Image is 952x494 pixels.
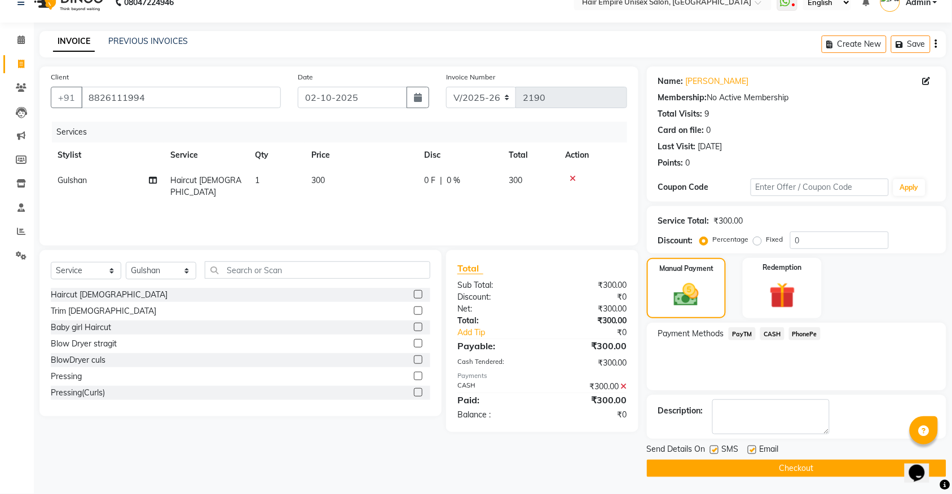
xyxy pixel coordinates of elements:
div: ₹300.00 [542,279,636,291]
label: Manual Payment [659,264,713,274]
a: [PERSON_NAME] [686,75,749,87]
div: Discount: [449,291,543,303]
span: Haircut [DEMOGRAPHIC_DATA] [170,175,241,197]
div: 9 [705,108,709,120]
div: Name: [658,75,684,87]
input: Enter Offer / Coupon Code [751,179,889,196]
button: Create New [822,35,887,53]
button: Checkout [647,460,946,477]
span: CASH [760,327,784,340]
div: Payable: [449,339,543,353]
div: Balance : [449,409,543,421]
div: ₹0 [542,291,636,303]
th: Price [305,143,417,168]
label: Invoice Number [446,72,495,82]
div: ₹300.00 [542,381,636,393]
span: 300 [509,175,522,185]
span: Payment Methods [658,328,724,340]
a: Add Tip [449,327,558,339]
div: ₹0 [542,409,636,421]
div: CASH [449,381,543,393]
span: Total [457,262,483,274]
img: _cash.svg [666,281,707,309]
div: [DATE] [698,141,722,153]
span: SMS [722,443,739,457]
th: Qty [248,143,305,168]
div: 0 [686,157,690,169]
div: Haircut [DEMOGRAPHIC_DATA] [51,289,168,301]
div: Pressing [51,371,82,382]
div: ₹300.00 [542,315,636,327]
div: Services [52,122,636,143]
div: Card on file: [658,124,704,136]
button: +91 [51,87,82,108]
div: Pressing(Curls) [51,387,105,399]
input: Search or Scan [205,261,430,279]
div: Points: [658,157,684,169]
button: Save [891,35,931,53]
span: PhonePe [789,327,821,340]
label: Client [51,72,69,82]
th: Disc [417,143,502,168]
div: No Active Membership [658,92,935,104]
iframe: chat widget [905,449,941,483]
div: Membership: [658,92,707,104]
label: Redemption [763,262,802,273]
div: Description: [658,405,703,417]
span: 0 % [447,175,460,186]
th: Total [502,143,558,168]
div: Coupon Code [658,181,751,193]
div: Baby girl Haircut [51,322,111,333]
div: ₹0 [558,327,636,339]
div: ₹300.00 [714,215,743,227]
div: Service Total: [658,215,709,227]
span: | [440,175,442,186]
label: Fixed [766,234,783,244]
div: Total Visits: [658,108,703,120]
div: Paid: [449,393,543,407]
span: Gulshan [58,175,87,185]
span: Email [760,443,779,457]
a: PREVIOUS INVOICES [108,36,188,46]
th: Service [164,143,248,168]
div: ₹300.00 [542,339,636,353]
th: Stylist [51,143,164,168]
div: Payments [457,371,627,381]
label: Date [298,72,313,82]
span: 1 [255,175,259,185]
div: Sub Total: [449,279,543,291]
div: Net: [449,303,543,315]
div: ₹300.00 [542,357,636,369]
div: Last Visit: [658,141,696,153]
div: ₹300.00 [542,393,636,407]
div: Cash Tendered: [449,357,543,369]
div: Trim [DEMOGRAPHIC_DATA] [51,305,156,317]
div: 0 [707,124,711,136]
div: BlowDryer culs [51,354,105,366]
div: Total: [449,315,543,327]
div: ₹300.00 [542,303,636,315]
input: Search by Name/Mobile/Email/Code [81,87,281,108]
div: Discount: [658,235,693,247]
span: 300 [311,175,325,185]
div: Blow Dryer stragit [51,338,117,350]
label: Percentage [713,234,749,244]
span: 0 F [424,175,435,186]
img: _gift.svg [761,279,804,311]
button: Apply [893,179,925,196]
span: PayTM [729,327,756,340]
a: INVOICE [53,32,95,52]
th: Action [558,143,627,168]
span: Send Details On [647,443,706,457]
